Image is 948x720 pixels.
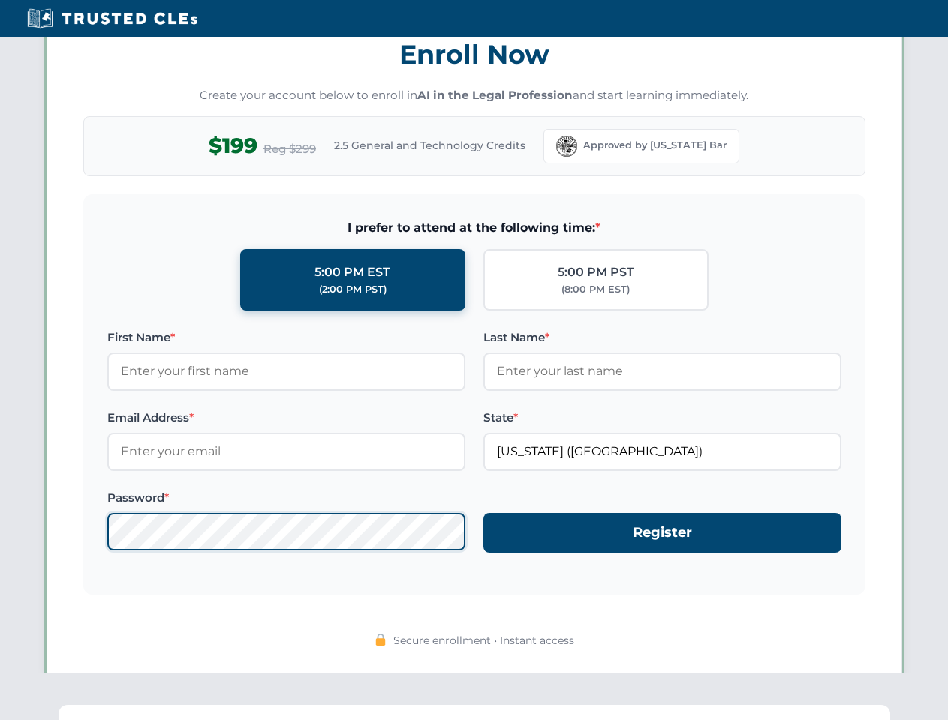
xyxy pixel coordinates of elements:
[314,262,390,282] div: 5:00 PM EST
[83,31,865,78] h3: Enroll Now
[263,140,316,158] span: Reg $299
[583,138,727,153] span: Approved by [US_STATE] Bar
[83,87,865,104] p: Create your account below to enroll in and start learning immediately.
[483,352,841,390] input: Enter your last name
[483,513,841,553] button: Register
[107,433,465,470] input: Enter your email
[334,137,525,154] span: 2.5 General and Technology Credits
[417,88,573,102] strong: AI in the Legal Profession
[483,409,841,427] label: State
[561,282,630,297] div: (8:00 PM EST)
[23,7,202,30] img: Trusted CLEs
[107,409,465,427] label: Email Address
[107,328,465,346] label: First Name
[393,632,574,649] span: Secure enrollment • Instant access
[483,328,841,346] label: Last Name
[556,136,577,157] img: Florida Bar
[209,129,257,163] span: $199
[107,352,465,390] input: Enter your first name
[107,489,465,507] label: Password
[319,282,387,297] div: (2:00 PM PST)
[558,262,634,282] div: 5:00 PM PST
[375,634,387,646] img: 🔒
[483,433,841,470] input: Florida (FL)
[107,218,841,238] span: I prefer to attend at the following time:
